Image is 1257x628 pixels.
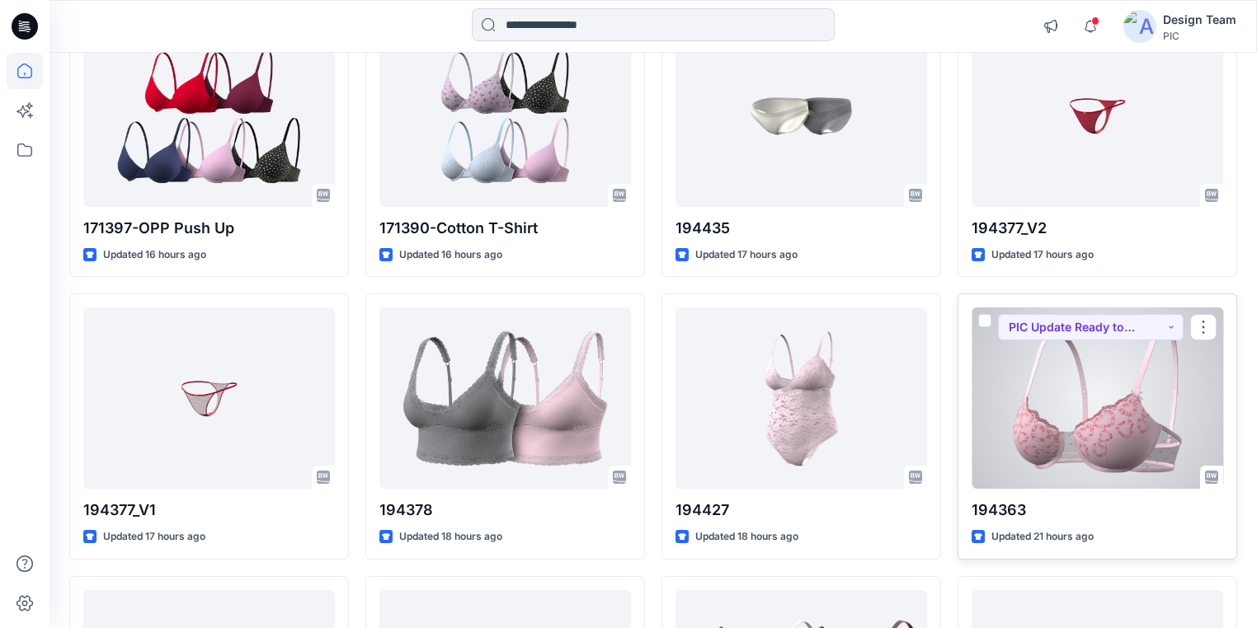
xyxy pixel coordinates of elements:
img: avatar [1123,10,1156,43]
div: Design Team [1163,10,1236,30]
p: Updated 17 hours ago [103,528,205,546]
p: 194377_V1 [83,499,335,522]
p: Updated 21 hours ago [991,528,1094,546]
p: Updated 16 hours ago [103,246,206,264]
p: 171397-OPP Push Up [83,217,335,240]
p: Updated 18 hours ago [399,528,502,546]
a: 194363 [972,307,1223,489]
p: Updated 17 hours ago [695,246,798,264]
p: Updated 18 hours ago [695,528,798,546]
a: 194435 [676,26,927,207]
a: 194378 [379,307,631,489]
p: 194363 [972,499,1223,522]
p: 171390-Cotton T-Shirt [379,217,631,240]
p: 194435 [676,217,927,240]
a: 171397-OPP Push Up [83,26,335,207]
p: 194427 [676,499,927,522]
p: 194377_V2 [972,217,1223,240]
div: PIC [1163,30,1236,42]
a: 171390-Cotton T-Shirt [379,26,631,207]
a: 194427 [676,307,927,489]
p: Updated 17 hours ago [991,246,1094,264]
p: 194378 [379,499,631,522]
a: 194377_V2 [972,26,1223,207]
a: 194377_V1 [83,307,335,489]
p: Updated 16 hours ago [399,246,502,264]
